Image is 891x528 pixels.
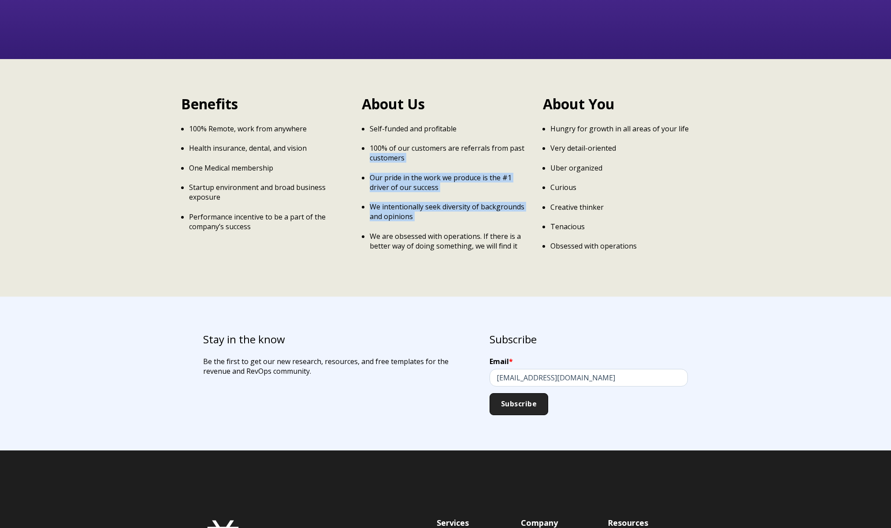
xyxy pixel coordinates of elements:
p: Be the first to get our new research, resources, and free templates for the revenue and RevOps co... [203,357,475,376]
p: Hungry for growth in all areas of your life [550,124,710,134]
p: Very detail-oriented [550,143,710,153]
p: Tenacious [550,222,710,231]
p: Health insurance, dental, and vision [189,143,349,153]
p: 100% Remote, work from anywhere [189,124,349,134]
p: Performance incentive to be a part of the company’s success [189,212,349,231]
p: Our pride in the work we produce is the #1 driver of our success [370,173,529,192]
h2: About You [543,94,710,114]
p: We are obsessed with operations. If there is a better way of doing something, we will find it [370,231,529,251]
p: Self-funded and profitable [370,124,529,134]
p: Startup environment and broad business exposure [189,182,349,202]
h2: Benefits [181,94,348,114]
p: Obsessed with operations [550,241,710,251]
span: Email [490,357,509,366]
input: Subscribe [490,393,548,415]
h3: Stay in the know [203,332,475,347]
p: One Medical membership [189,163,349,173]
h3: Subscribe [490,332,688,347]
p: 100% of our customers are referrals from past customers [370,143,529,163]
p: Creative thinker [550,202,710,212]
p: Curious [550,182,710,192]
p: We intentionally seek diversity of backgrounds and opinions [370,202,529,221]
h2: About Us [362,94,529,114]
p: Uber organized [550,163,710,173]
